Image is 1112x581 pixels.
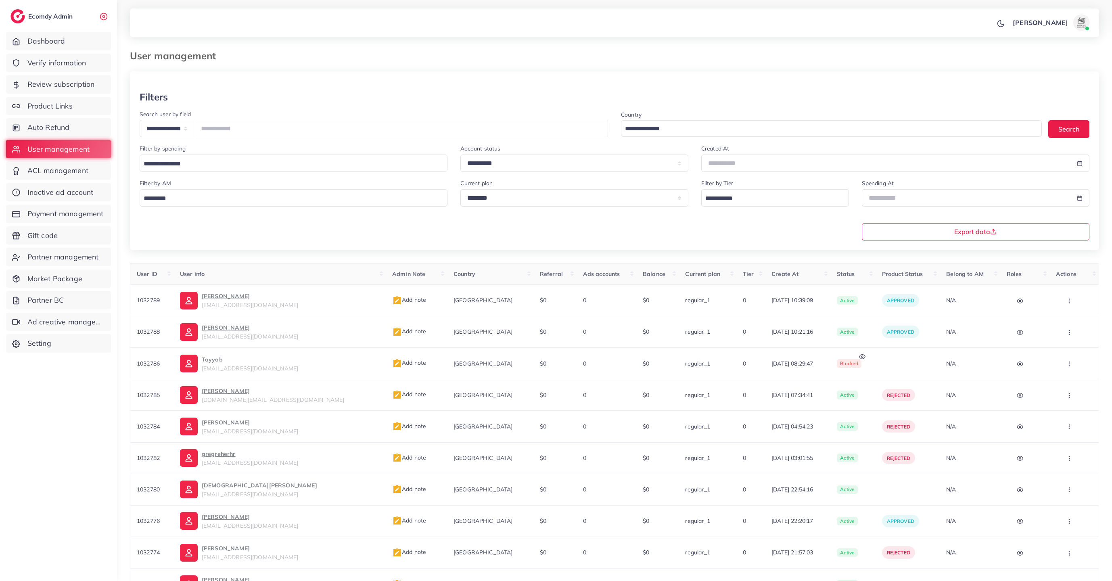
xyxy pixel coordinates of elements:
img: admin_note.cdd0b510.svg [392,453,402,463]
span: 1032780 [137,486,160,493]
img: ic-user-info.36bf1079.svg [180,544,198,562]
span: [DATE] 10:21:16 [771,328,824,336]
span: Country [454,270,475,278]
span: N/A [946,360,956,367]
span: Auto Refund [27,122,70,133]
span: Admin Note [392,270,426,278]
span: $0 [643,517,649,525]
span: blocked [837,359,861,368]
span: 0 [743,328,746,335]
span: rejected [887,392,910,398]
span: active [837,328,858,336]
a: Review subscription [6,75,111,94]
input: Search for option [622,123,1031,135]
span: Roles [1007,270,1022,278]
a: Market Package [6,270,111,288]
span: [EMAIL_ADDRESS][DOMAIN_NAME] [202,428,298,435]
span: 1032788 [137,328,160,335]
span: ACL management [27,165,88,176]
span: [DOMAIN_NAME][EMAIL_ADDRESS][DOMAIN_NAME] [202,396,345,403]
img: avatar [1073,15,1089,31]
div: Search for option [140,155,447,172]
span: regular_1 [685,328,710,335]
span: regular_1 [685,391,710,399]
p: gregreherhr [202,449,298,459]
span: $0 [643,486,649,493]
h3: User management [130,50,222,62]
span: rejected [887,550,910,556]
p: [PERSON_NAME] [202,323,298,332]
span: $0 [540,423,546,430]
span: [GEOGRAPHIC_DATA] [454,454,513,462]
span: [GEOGRAPHIC_DATA] [454,486,513,493]
span: regular_1 [685,549,710,556]
h3: Filters [140,91,168,103]
span: 1032782 [137,454,160,462]
div: Search for option [140,189,447,207]
img: admin_note.cdd0b510.svg [392,485,402,494]
p: [PERSON_NAME] [202,291,298,301]
span: Add note [392,454,426,461]
span: [GEOGRAPHIC_DATA] [454,549,513,556]
span: 0 [583,328,586,335]
span: [EMAIL_ADDRESS][DOMAIN_NAME] [202,522,298,529]
h2: Ecomdy Admin [28,13,75,20]
span: [DATE] 08:29:47 [771,359,824,368]
span: Market Package [27,274,82,284]
span: Setting [27,338,51,349]
span: active [837,454,858,462]
label: Filter by Tier [701,179,733,187]
span: $0 [540,486,546,493]
span: Add note [392,422,426,430]
span: active [837,391,858,399]
a: Auto Refund [6,118,111,137]
a: Tayyab[EMAIL_ADDRESS][DOMAIN_NAME] [180,355,379,372]
img: admin_note.cdd0b510.svg [392,390,402,400]
span: Balance [643,270,665,278]
span: 0 [743,297,746,304]
span: active [837,422,858,431]
span: active [837,548,858,557]
span: N/A [946,454,956,462]
span: [GEOGRAPHIC_DATA] [454,360,513,367]
span: Add note [392,391,426,398]
span: 0 [743,454,746,462]
span: Create At [771,270,798,278]
span: [DATE] 22:54:16 [771,485,824,493]
span: Verify information [27,58,86,68]
span: 0 [583,549,586,556]
span: Payment management [27,209,104,219]
span: 0 [583,423,586,430]
img: ic-user-info.36bf1079.svg [180,481,198,498]
img: ic-user-info.36bf1079.svg [180,323,198,341]
span: approved [887,297,914,303]
span: [GEOGRAPHIC_DATA] [454,517,513,525]
span: Add note [392,485,426,493]
a: Verify information [6,54,111,72]
a: [PERSON_NAME]avatar [1008,15,1093,31]
a: [PERSON_NAME][EMAIL_ADDRESS][DOMAIN_NAME] [180,323,379,341]
span: N/A [946,549,956,556]
a: [PERSON_NAME][EMAIL_ADDRESS][DOMAIN_NAME] [180,512,379,530]
span: Add note [392,328,426,335]
span: 1032789 [137,297,160,304]
span: 0 [583,486,586,493]
p: [PERSON_NAME] [202,543,298,553]
span: User info [180,270,205,278]
a: Partner BC [6,291,111,309]
span: Inactive ad account [27,187,94,198]
span: Review subscription [27,79,95,90]
span: Ad creative management [27,317,105,327]
button: Search [1048,120,1089,138]
img: ic-user-info.36bf1079.svg [180,418,198,435]
p: [DEMOGRAPHIC_DATA][PERSON_NAME] [202,481,317,490]
a: Dashboard [6,32,111,50]
a: Product Links [6,97,111,115]
span: 0 [743,360,746,367]
input: Search for option [702,192,838,205]
a: [PERSON_NAME][EMAIL_ADDRESS][DOMAIN_NAME] [180,418,379,435]
span: Product Links [27,101,73,111]
span: $0 [540,297,546,304]
span: 0 [743,391,746,399]
a: [PERSON_NAME][EMAIL_ADDRESS][DOMAIN_NAME] [180,291,379,309]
